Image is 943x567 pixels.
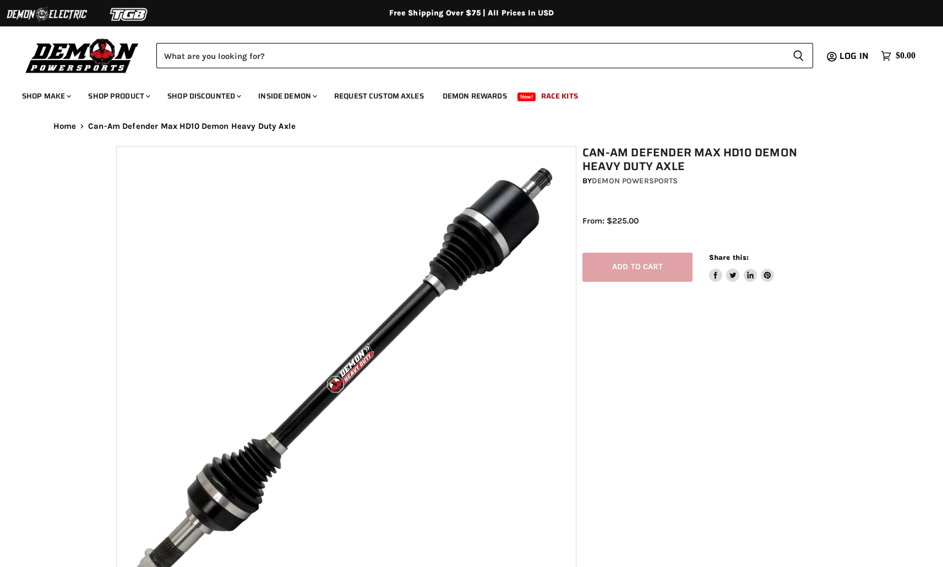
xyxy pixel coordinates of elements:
[434,85,515,107] a: Demon Rewards
[835,51,875,61] a: Log in
[159,85,248,107] a: Shop Discounted
[156,43,784,68] input: Search
[840,49,869,63] span: Log in
[22,36,143,75] img: Demon Powersports
[156,43,813,68] form: Product
[592,176,678,186] a: Demon Powersports
[250,85,324,107] a: Inside Demon
[6,4,88,25] img: Demon Electric Logo 2
[31,8,912,18] div: Free Shipping Over $75 | All Prices In USD
[53,122,77,131] a: Home
[582,146,833,173] h1: Can-Am Defender Max HD10 Demon Heavy Duty Axle
[533,85,586,107] a: Race Kits
[80,85,157,107] a: Shop Product
[582,216,639,226] span: From: $225.00
[875,48,921,64] a: $0.00
[784,43,813,68] button: Search
[14,80,913,107] ul: Main menu
[896,51,915,61] span: $0.00
[88,122,296,131] span: Can-Am Defender Max HD10 Demon Heavy Duty Axle
[88,4,171,25] img: TGB Logo 2
[517,92,536,101] span: New!
[326,85,432,107] a: Request Custom Axles
[14,85,78,107] a: Shop Make
[709,253,749,261] span: Share this:
[709,253,775,282] aside: Share this:
[31,122,912,131] nav: Breadcrumbs
[582,175,833,187] div: by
